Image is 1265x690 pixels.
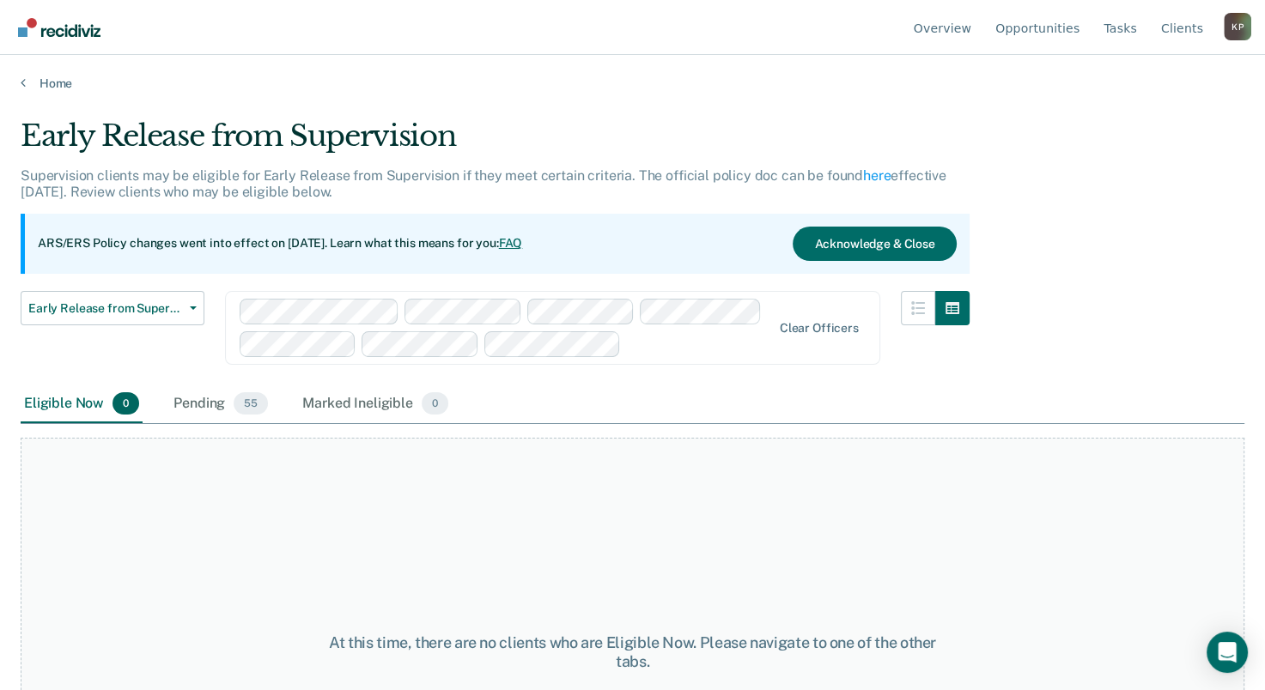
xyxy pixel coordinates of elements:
span: Early Release from Supervision [28,301,183,316]
img: Recidiviz [18,18,100,37]
div: Early Release from Supervision [21,118,970,167]
div: Pending55 [170,385,271,423]
span: 55 [234,392,268,415]
p: ARS/ERS Policy changes went into effect on [DATE]. Learn what this means for you: [38,235,522,252]
button: Early Release from Supervision [21,291,204,325]
div: K P [1224,13,1251,40]
p: Supervision clients may be eligible for Early Release from Supervision if they meet certain crite... [21,167,946,200]
a: Home [21,76,1244,91]
div: Clear officers [780,321,859,336]
div: At this time, there are no clients who are Eligible Now. Please navigate to one of the other tabs. [327,633,939,670]
button: Profile dropdown button [1224,13,1251,40]
a: here [863,167,891,184]
div: Marked Ineligible0 [299,385,452,423]
a: FAQ [499,236,523,250]
div: Open Intercom Messenger [1207,632,1248,673]
span: 0 [113,392,139,415]
span: 0 [422,392,448,415]
div: Eligible Now0 [21,385,143,423]
button: Acknowledge & Close [793,227,956,261]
